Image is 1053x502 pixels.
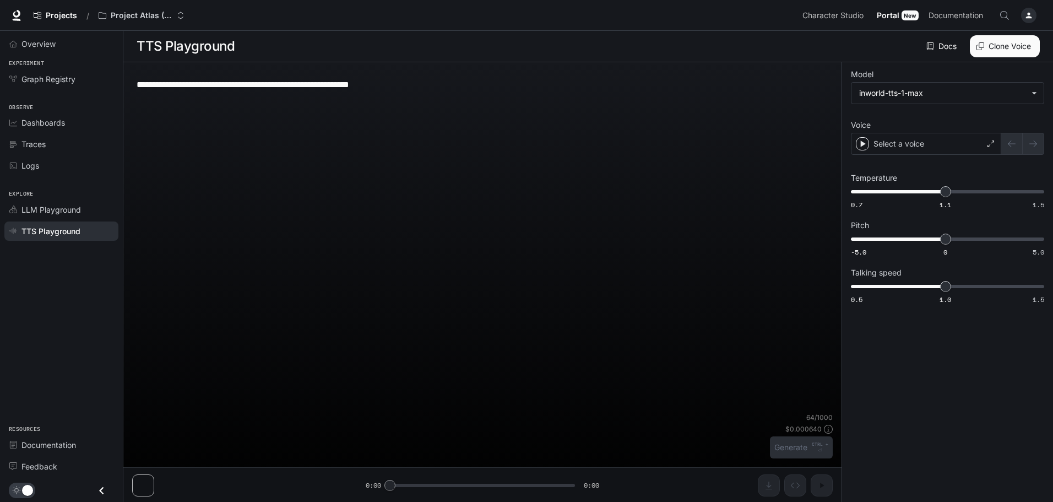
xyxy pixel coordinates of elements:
[872,4,923,26] a: PortalNew
[994,4,1016,26] button: Open Command Menu
[4,435,118,455] a: Documentation
[4,156,118,175] a: Logs
[82,10,94,21] div: /
[4,457,118,476] a: Feedback
[21,117,65,128] span: Dashboards
[851,174,897,182] p: Temperature
[111,11,172,20] p: Project Atlas (NBCU) Multi-Agent
[806,413,833,422] p: 64 / 1000
[943,247,947,257] span: 0
[1033,247,1044,257] span: 5.0
[785,424,822,434] p: $ 0.000640
[798,4,871,26] a: Character Studio
[4,69,118,89] a: Graph Registry
[851,269,902,277] p: Talking speed
[21,204,81,215] span: LLM Playground
[46,11,77,20] span: Projects
[4,222,118,241] a: TTS Playground
[137,35,235,57] h1: TTS Playground
[851,200,862,209] span: 0.7
[924,35,961,57] a: Docs
[873,138,924,149] p: Select a voice
[851,83,1044,104] div: inworld-tts-1-max
[4,200,118,219] a: LLM Playground
[29,4,82,26] a: Go to projects
[851,247,866,257] span: -5.0
[94,4,189,26] button: Open workspace menu
[21,225,80,237] span: TTS Playground
[1033,295,1044,304] span: 1.5
[89,479,114,502] button: Close drawer
[929,9,983,23] span: Documentation
[4,134,118,154] a: Traces
[4,113,118,132] a: Dashboards
[21,160,39,171] span: Logs
[940,295,951,304] span: 1.0
[924,4,991,26] a: Documentation
[22,484,33,496] span: Dark mode toggle
[802,9,864,23] span: Character Studio
[4,34,118,53] a: Overview
[851,222,869,229] p: Pitch
[21,73,75,85] span: Graph Registry
[851,295,862,304] span: 0.5
[902,10,919,20] div: New
[859,88,1026,99] div: inworld-tts-1-max
[851,121,871,129] p: Voice
[21,138,46,150] span: Traces
[940,200,951,209] span: 1.1
[21,439,76,451] span: Documentation
[851,71,873,78] p: Model
[21,38,56,50] span: Overview
[970,35,1040,57] button: Clone Voice
[877,9,899,23] span: Portal
[21,461,57,472] span: Feedback
[1033,200,1044,209] span: 1.5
